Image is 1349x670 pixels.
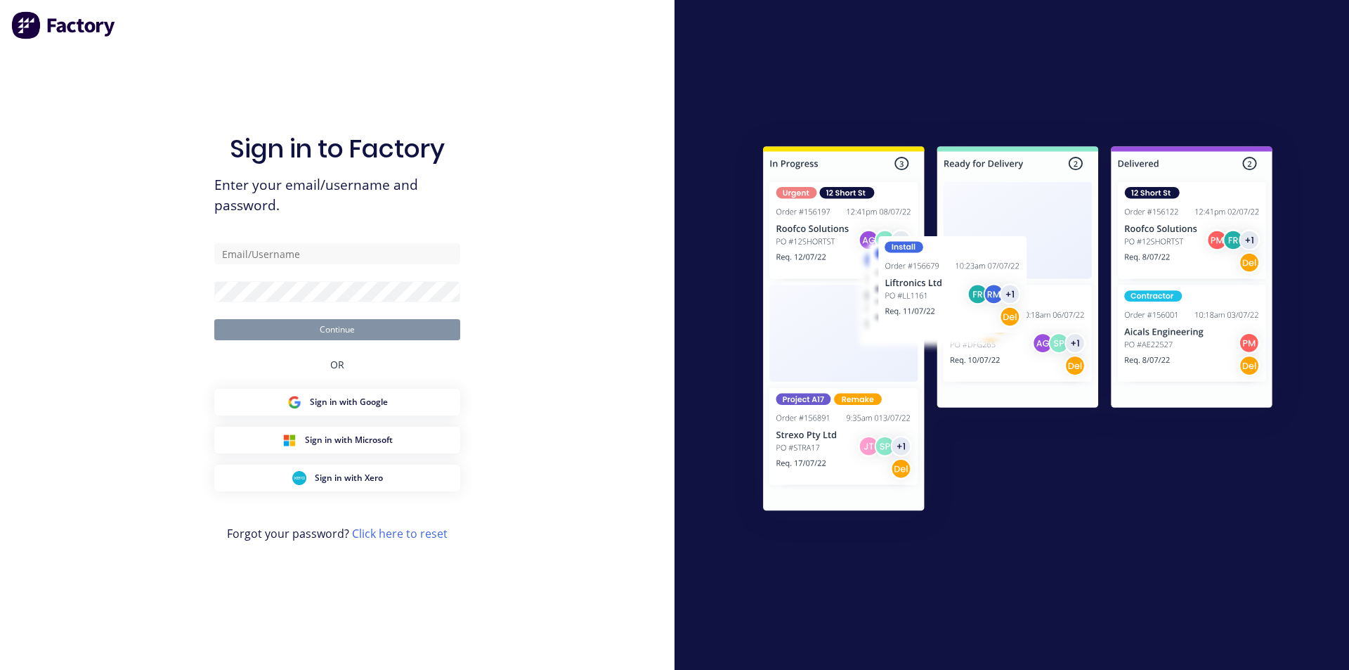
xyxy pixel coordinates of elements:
input: Email/Username [214,243,460,264]
span: Sign in with Microsoft [305,434,393,446]
img: Sign in [732,118,1303,544]
button: Google Sign inSign in with Google [214,389,460,415]
a: Click here to reset [352,526,448,541]
button: Xero Sign inSign in with Xero [214,465,460,491]
span: Enter your email/username and password. [214,175,460,216]
img: Microsoft Sign in [282,433,296,447]
button: Continue [214,319,460,340]
img: Google Sign in [287,395,301,409]
h1: Sign in to Factory [230,134,445,164]
img: Xero Sign in [292,471,306,485]
button: Microsoft Sign inSign in with Microsoft [214,427,460,453]
div: OR [330,340,344,389]
span: Forgot your password? [227,525,448,542]
img: Factory [11,11,117,39]
span: Sign in with Google [310,396,388,408]
span: Sign in with Xero [315,472,383,484]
